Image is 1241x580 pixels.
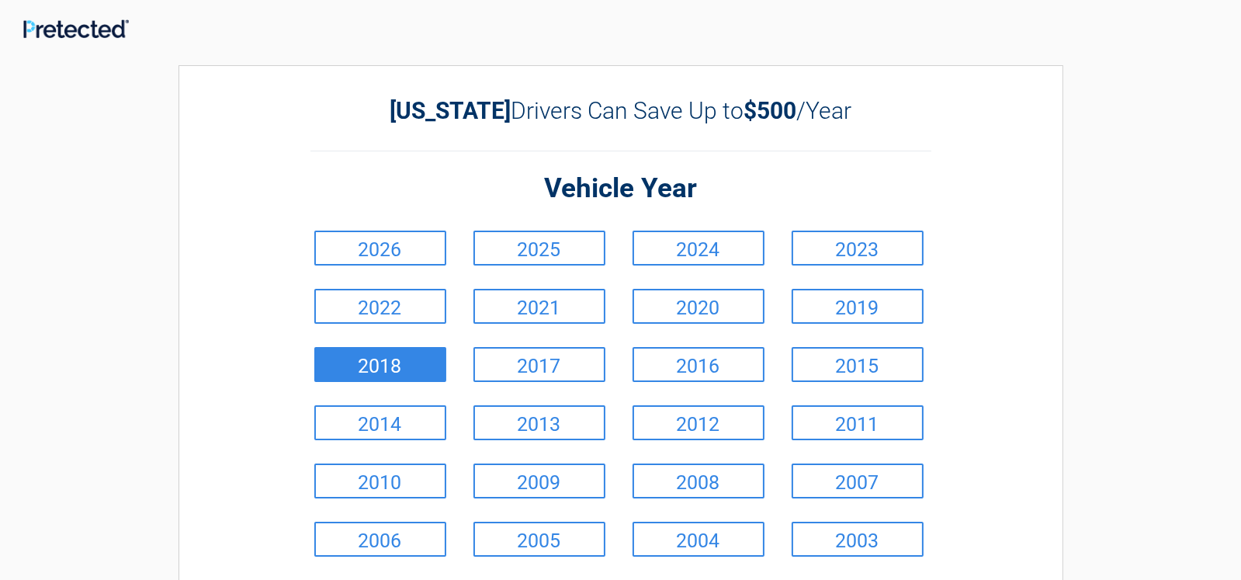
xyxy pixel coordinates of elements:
[314,347,446,382] a: 2018
[633,464,764,498] a: 2008
[473,231,605,266] a: 2025
[473,289,605,324] a: 2021
[390,97,511,124] b: [US_STATE]
[314,231,446,266] a: 2026
[473,464,605,498] a: 2009
[310,171,931,207] h2: Vehicle Year
[633,347,764,382] a: 2016
[633,289,764,324] a: 2020
[314,289,446,324] a: 2022
[310,97,931,124] h2: Drivers Can Save Up to /Year
[744,97,796,124] b: $500
[314,464,446,498] a: 2010
[473,405,605,440] a: 2013
[792,231,924,266] a: 2023
[314,405,446,440] a: 2014
[792,522,924,557] a: 2003
[23,19,129,39] img: Main Logo
[473,347,605,382] a: 2017
[473,522,605,557] a: 2005
[633,405,764,440] a: 2012
[633,231,764,266] a: 2024
[792,405,924,440] a: 2011
[792,289,924,324] a: 2019
[633,522,764,557] a: 2004
[792,347,924,382] a: 2015
[314,522,446,557] a: 2006
[792,464,924,498] a: 2007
